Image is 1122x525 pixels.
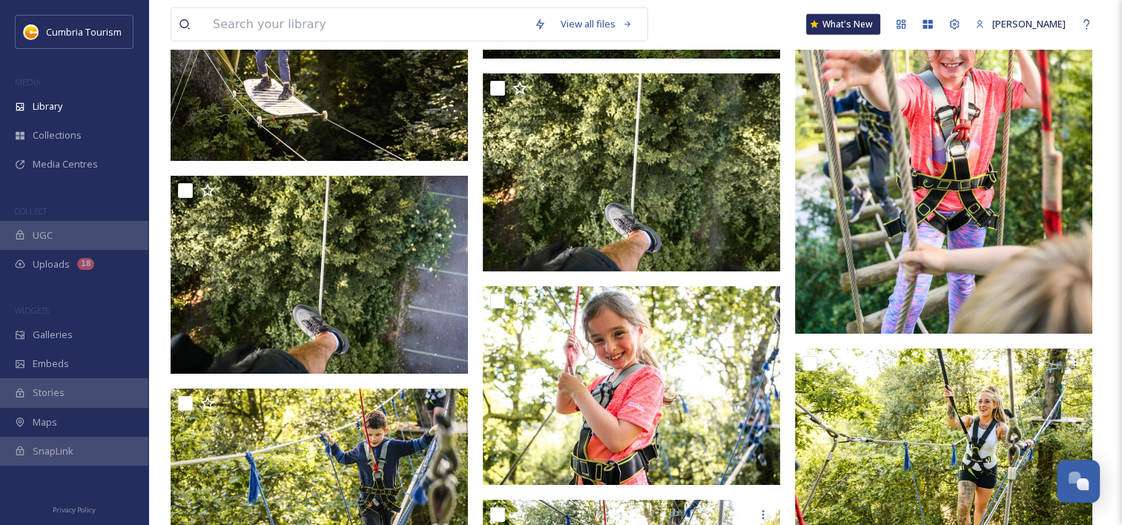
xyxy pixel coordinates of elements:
span: SnapLink [33,444,73,458]
span: Embeds [33,357,69,371]
span: Maps [33,415,57,429]
span: MEDIA [15,76,41,87]
span: Galleries [33,328,73,342]
span: Uploads [33,257,70,271]
span: Cumbria Tourism [46,25,122,39]
a: Privacy Policy [53,500,96,518]
span: UGC [33,228,53,242]
a: [PERSON_NAME] [968,10,1073,39]
span: Stories [33,386,65,400]
span: WIDGETS [15,305,49,316]
div: 18 [77,258,94,270]
span: Media Centres [33,157,98,171]
span: [PERSON_NAME] [992,17,1066,30]
span: Privacy Policy [53,505,96,515]
img: images.jpg [24,24,39,39]
img: 0Z9_4493.jpg [483,286,780,485]
img: 0Z9_4541.jpg [171,175,468,374]
img: 0Z9_4541-Edit.jpg [483,73,780,272]
a: What's New [806,14,880,35]
input: Search your library [205,8,527,41]
span: COLLECT [15,205,47,217]
a: View all files [553,10,640,39]
span: Library [33,99,62,113]
span: Collections [33,128,82,142]
button: Open Chat [1057,460,1100,503]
